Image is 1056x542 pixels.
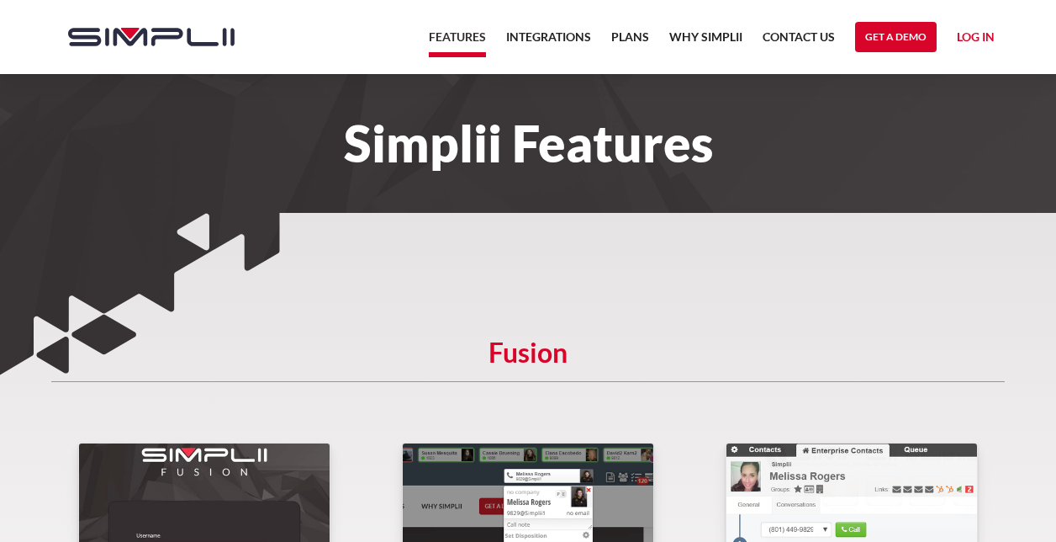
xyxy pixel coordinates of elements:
[611,27,649,57] a: Plans
[429,27,486,57] a: Features
[763,27,835,57] a: Contact US
[51,125,1005,162] h1: Simplii Features
[957,27,995,52] a: Log in
[855,22,937,52] a: Get a Demo
[506,27,591,57] a: Integrations
[669,27,742,57] a: Why Simplii
[51,344,1005,382] h5: Fusion
[68,28,235,46] img: Simplii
